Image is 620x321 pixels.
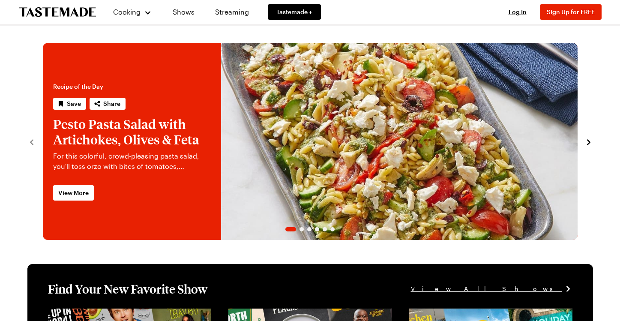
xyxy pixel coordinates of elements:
[584,136,593,147] button: navigate to next item
[113,2,152,22] button: Cooking
[285,227,296,231] span: Go to slide 1
[53,98,86,110] button: Save recipe
[268,4,321,20] a: Tastemade +
[53,185,94,201] a: View More
[103,99,120,108] span: Share
[67,99,81,108] span: Save
[307,227,311,231] span: Go to slide 3
[411,284,562,294] span: View All Shows
[330,227,335,231] span: Go to slide 6
[48,309,165,318] a: View full content for [object Object]
[58,189,89,197] span: View More
[300,227,304,231] span: Go to slide 2
[19,7,96,17] a: To Tastemade Home Page
[323,227,327,231] span: Go to slide 5
[547,8,595,15] span: Sign Up for FREE
[27,136,36,147] button: navigate to previous item
[315,227,319,231] span: Go to slide 4
[228,309,345,318] a: View full content for [object Object]
[540,4,602,20] button: Sign Up for FREE
[48,281,207,297] h1: Find Your New Favorite Show
[509,8,527,15] span: Log In
[500,8,535,16] button: Log In
[43,43,578,240] div: 1 / 6
[411,284,572,294] a: View All Shows
[113,8,141,16] span: Cooking
[276,8,312,16] span: Tastemade +
[90,98,126,110] button: Share
[409,309,526,318] a: View full content for [object Object]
